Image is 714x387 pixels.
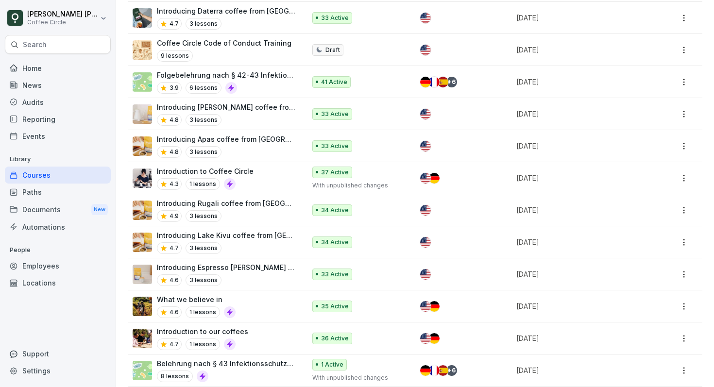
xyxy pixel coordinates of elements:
[186,338,220,350] p: 1 lessons
[5,345,111,362] div: Support
[516,365,643,375] p: [DATE]
[170,148,179,156] p: 4.8
[157,102,296,112] p: Introducing [PERSON_NAME] coffee from [GEOGRAPHIC_DATA]
[186,210,221,222] p: 3 lessons
[438,365,448,376] img: es.svg
[429,365,440,376] img: fr.svg
[133,136,152,156] img: xnjl35zklnarwuvej55hu61g.png
[157,230,296,240] p: Introducing Lake Kivu coffee from [GEOGRAPHIC_DATA]
[133,8,152,28] img: yr3vgu04w84v4iyxjgesubq7.png
[157,294,236,304] p: What we believe in
[5,77,111,94] a: News
[186,178,220,190] p: 1 lessons
[321,206,349,215] p: 34 Active
[5,219,111,236] a: Automations
[5,201,111,219] a: DocumentsNew
[5,60,111,77] a: Home
[420,173,431,184] img: us.svg
[429,173,440,184] img: de.svg
[133,361,152,380] img: eeyzhgsrb1oapoggjvfn01rs.png
[27,10,98,18] p: [PERSON_NAME] [PERSON_NAME]
[186,114,221,126] p: 3 lessons
[133,40,152,60] img: bot24m6ncva66kbx5zenpsct.png
[157,358,296,369] p: Belehrung nach § 43 Infektionsschutzgesetz (IfSG)
[420,13,431,23] img: us.svg
[5,257,111,274] a: Employees
[446,365,457,376] div: + 6
[420,205,431,216] img: us.svg
[5,184,111,201] a: Paths
[170,212,179,220] p: 4.9
[5,111,111,128] a: Reporting
[157,6,296,16] p: Introducing Daterra coffee from [GEOGRAPHIC_DATA]
[516,237,643,247] p: [DATE]
[157,198,296,208] p: Introducing Rugali coffee from [GEOGRAPHIC_DATA]
[321,14,349,22] p: 33 Active
[5,274,111,291] a: Locations
[23,40,47,50] p: Search
[170,244,179,252] p: 4.7
[321,168,349,177] p: 37 Active
[446,77,457,87] div: + 6
[157,70,296,80] p: Folgebelehrung nach § 42-43 Infektionsschutzgesetz (IfSG)
[429,77,440,87] img: fr.svg
[186,306,220,318] p: 1 lessons
[157,38,291,48] p: Coffee Circle Code of Conduct Training
[516,205,643,215] p: [DATE]
[133,329,152,348] img: s16m2v2rz4n4a991eloaem3v.png
[27,19,98,26] p: Coffee Circle
[170,308,179,317] p: 4.6
[420,45,431,55] img: us.svg
[157,262,296,272] p: Introducing Espresso [PERSON_NAME] from [GEOGRAPHIC_DATA]
[170,116,179,124] p: 4.8
[5,201,111,219] div: Documents
[429,333,440,344] img: de.svg
[133,201,152,220] img: xnjl35zklnarwuvej55hu61g.png
[420,237,431,248] img: us.svg
[420,109,431,119] img: us.svg
[321,334,349,343] p: 36 Active
[420,77,431,87] img: de.svg
[325,46,340,54] p: Draft
[312,373,404,382] p: With unpublished changes
[5,151,111,167] p: Library
[516,301,643,311] p: [DATE]
[133,168,152,188] img: ygyy95gurf11yr2lujmy0dqx.png
[5,94,111,111] a: Audits
[5,128,111,145] a: Events
[157,370,193,382] p: 8 lessons
[516,269,643,279] p: [DATE]
[516,45,643,55] p: [DATE]
[438,77,448,87] img: es.svg
[5,362,111,379] a: Settings
[321,238,349,247] p: 34 Active
[91,204,108,215] div: New
[321,142,349,151] p: 33 Active
[157,134,296,144] p: Introducing Apas coffee from [GEOGRAPHIC_DATA]
[170,340,179,349] p: 4.7
[420,333,431,344] img: us.svg
[312,181,404,190] p: With unpublished changes
[133,72,152,92] img: eeyzhgsrb1oapoggjvfn01rs.png
[186,242,221,254] p: 3 lessons
[170,84,179,92] p: 3.9
[420,269,431,280] img: us.svg
[5,167,111,184] a: Courses
[133,233,152,252] img: xnjl35zklnarwuvej55hu61g.png
[157,326,248,337] p: Introduction to our coffees
[186,18,221,30] p: 3 lessons
[420,301,431,312] img: us.svg
[133,297,152,316] img: iqgvabsrxuzanb601slav4i0.png
[157,50,193,62] p: 9 lessons
[186,274,221,286] p: 3 lessons
[516,13,643,23] p: [DATE]
[186,146,221,158] p: 3 lessons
